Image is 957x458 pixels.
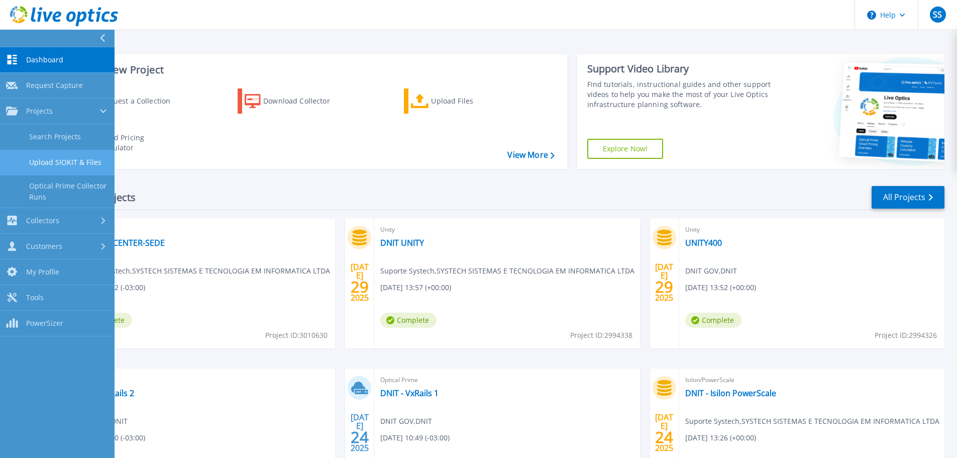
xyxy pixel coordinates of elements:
[350,414,369,451] div: [DATE] 2025
[655,283,673,291] span: 29
[507,150,554,160] a: View More
[431,91,511,111] div: Upload Files
[71,130,183,155] a: Cloud Pricing Calculator
[380,265,634,277] span: Suporte Systech , SYSTECH SISTEMAS E TECNOLOGIA EM INFORMATICA LTDA
[685,313,741,328] span: Complete
[380,416,432,427] span: DNIT GOV , DNIT
[685,388,776,398] a: DNIT - Isilon PowerScale
[685,416,939,427] span: Suporte Systech , SYSTECH SISTEMAS E TECNOLOGIA EM INFORMATICA LTDA
[26,107,53,116] span: Projects
[76,238,165,248] a: EBSERH-VCENTER-SEDE
[587,62,775,75] div: Support Video Library
[350,264,369,301] div: [DATE] 2025
[76,265,330,277] span: Suporte Systech , SYSTECH SISTEMAS E TECNOLOGIA EM INFORMATICA LTDA
[655,414,674,451] div: [DATE] 2025
[351,433,369,441] span: 24
[380,282,451,293] span: [DATE] 13:57 (+00:00)
[26,81,83,90] span: Request Capture
[71,64,554,75] h3: Start a New Project
[98,133,179,153] div: Cloud Pricing Calculator
[685,432,756,443] span: [DATE] 13:26 (+00:00)
[875,330,937,341] span: Project ID: 2994326
[263,91,344,111] div: Download Collector
[587,139,664,159] a: Explore Now!
[265,330,328,341] span: Project ID: 3010630
[404,88,516,114] a: Upload Files
[655,264,674,301] div: [DATE] 2025
[100,91,180,111] div: Request a Collection
[351,283,369,291] span: 29
[685,282,756,293] span: [DATE] 13:52 (+00:00)
[380,224,633,235] span: Unity
[685,265,737,277] span: DNIT GOV , DNIT
[380,313,437,328] span: Complete
[655,433,673,441] span: 24
[26,216,59,225] span: Collectors
[26,293,44,302] span: Tools
[26,242,62,251] span: Customers
[26,55,63,64] span: Dashboard
[380,238,424,248] a: DNIT UNITY
[685,238,722,248] a: UNITY400
[71,88,183,114] a: Request a Collection
[380,388,439,398] a: DNIT - VxRails 1
[933,11,942,19] span: SS
[587,79,775,110] div: Find tutorials, instructional guides and other support videos to help you make the most of your L...
[380,432,450,443] span: [DATE] 10:49 (-03:00)
[380,375,633,386] span: Optical Prime
[685,375,938,386] span: Isilon/PowerScale
[570,330,632,341] span: Project ID: 2994338
[872,186,944,209] a: All Projects
[26,319,63,328] span: PowerSizer
[76,224,329,235] span: Optical Prime
[76,375,329,386] span: Optical Prime
[685,224,938,235] span: Unity
[238,88,350,114] a: Download Collector
[26,267,59,277] span: My Profile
